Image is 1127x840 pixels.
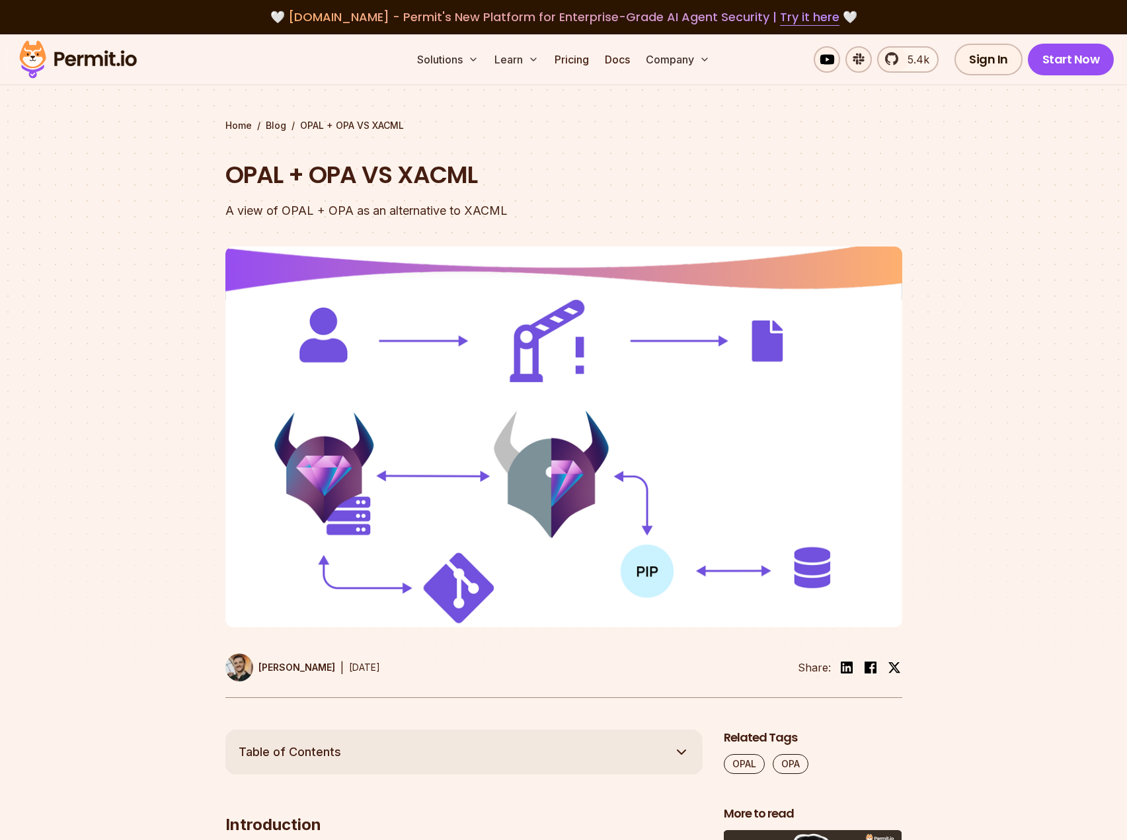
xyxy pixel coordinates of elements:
[1028,44,1114,75] a: Start Now
[13,37,143,82] img: Permit logo
[773,754,808,774] a: OPA
[32,8,1095,26] div: 🤍 🤍
[225,159,733,192] h1: OPAL + OPA VS XACML
[258,661,335,674] p: [PERSON_NAME]
[641,46,715,73] button: Company
[288,9,839,25] span: [DOMAIN_NAME] - Permit's New Platform for Enterprise-Grade AI Agent Security |
[266,119,286,132] a: Blog
[225,202,733,220] div: A view of OPAL + OPA as an alternative to XACML
[239,743,341,761] span: Table of Contents
[839,660,855,675] img: linkedin
[412,46,484,73] button: Solutions
[225,654,335,681] a: [PERSON_NAME]
[349,662,380,673] time: [DATE]
[877,46,939,73] a: 5.4k
[954,44,1023,75] a: Sign In
[798,660,831,675] li: Share:
[888,661,901,674] img: twitter
[489,46,544,73] button: Learn
[340,660,344,675] div: |
[549,46,594,73] a: Pricing
[724,754,765,774] a: OPAL
[724,730,902,746] h2: Related Tags
[225,119,252,132] a: Home
[600,46,635,73] a: Docs
[225,654,253,681] img: Daniel Bass
[225,247,902,627] img: OPAL + OPA VS XACML
[225,730,703,775] button: Table of Contents
[225,119,902,132] div: / /
[225,815,321,834] strong: Introduction
[863,660,878,675] img: facebook
[724,806,902,822] h2: More to read
[900,52,929,67] span: 5.4k
[780,9,839,26] a: Try it here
